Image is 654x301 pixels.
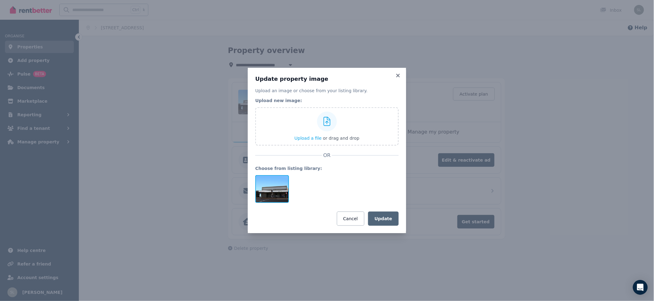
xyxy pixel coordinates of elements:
legend: Upload new image: [255,97,399,104]
div: Open Intercom Messenger [633,280,648,295]
button: Cancel [337,212,364,226]
h3: Update property image [255,75,399,83]
button: Update [368,212,399,226]
span: or drag and drop [323,136,359,141]
p: Upload an image or choose from your listing library. [255,88,399,94]
span: OR [322,152,332,159]
legend: Choose from listing library: [255,165,399,171]
button: Upload a file or drag and drop [295,135,359,141]
span: Upload a file [295,136,322,141]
